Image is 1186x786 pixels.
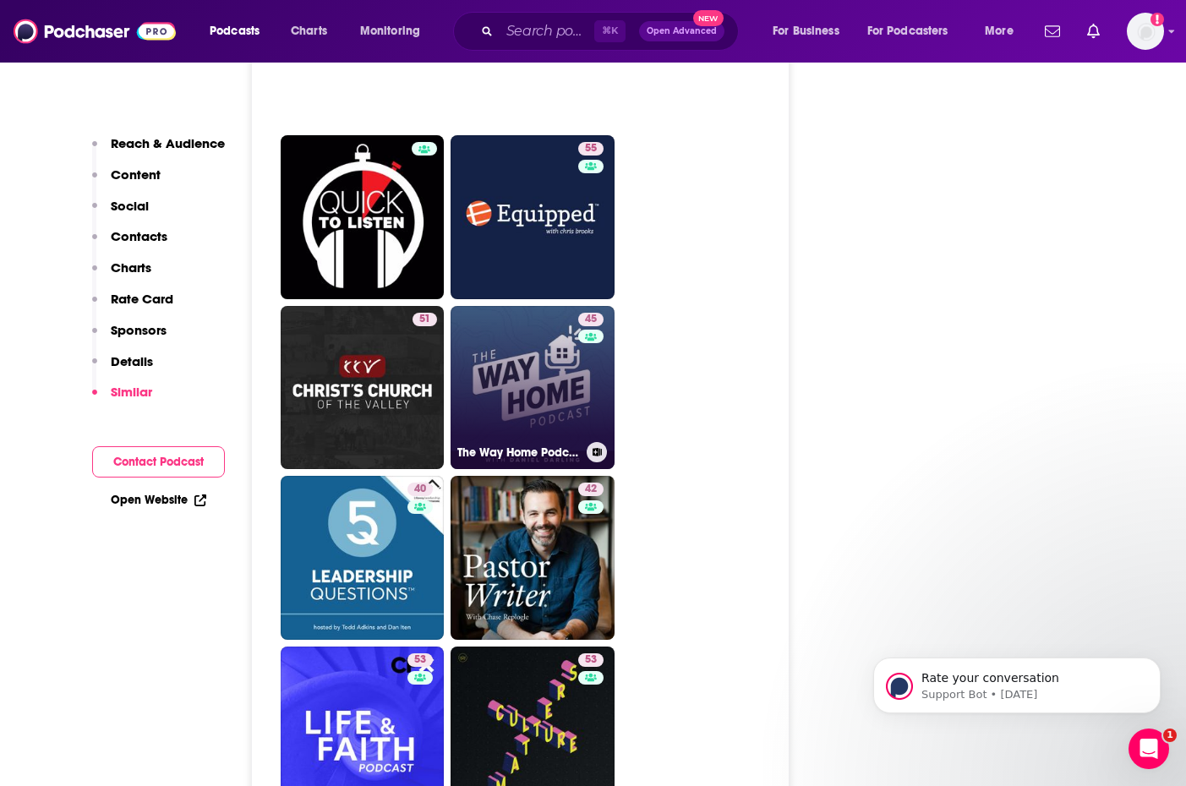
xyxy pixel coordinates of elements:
[413,313,437,326] a: 51
[578,313,604,326] a: 45
[111,493,206,507] a: Open Website
[407,483,433,496] a: 40
[92,322,167,353] button: Sponsors
[500,18,594,45] input: Search podcasts, credits, & more...
[291,19,327,43] span: Charts
[451,135,615,299] a: 55
[985,19,1014,43] span: More
[92,228,167,259] button: Contacts
[578,142,604,156] a: 55
[281,306,445,470] a: 51
[92,446,225,478] button: Contact Podcast
[585,481,597,498] span: 42
[419,311,430,328] span: 51
[469,12,755,51] div: Search podcasts, credits, & more...
[280,18,337,45] a: Charts
[360,19,420,43] span: Monitoring
[451,476,615,640] a: 42
[92,198,149,229] button: Social
[92,353,153,385] button: Details
[281,476,445,640] a: 40
[578,483,604,496] a: 42
[594,20,626,42] span: ⌘ K
[111,322,167,338] p: Sponsors
[457,445,580,460] h3: The Way Home Podcast
[693,10,724,26] span: New
[1127,13,1164,50] span: Logged in as shcarlos
[111,198,149,214] p: Social
[92,384,152,415] button: Similar
[210,19,260,43] span: Podcasts
[1163,729,1177,742] span: 1
[348,18,442,45] button: open menu
[414,481,426,498] span: 40
[92,291,173,322] button: Rate Card
[111,384,152,400] p: Similar
[1127,13,1164,50] img: User Profile
[585,311,597,328] span: 45
[111,135,225,151] p: Reach & Audience
[585,652,597,669] span: 53
[856,18,973,45] button: open menu
[407,653,433,667] a: 53
[578,653,604,667] a: 53
[973,18,1035,45] button: open menu
[1038,17,1067,46] a: Show notifications dropdown
[414,652,426,669] span: 53
[647,27,717,35] span: Open Advanced
[451,306,615,470] a: 45The Way Home Podcast
[761,18,861,45] button: open menu
[14,15,176,47] img: Podchaser - Follow, Share and Rate Podcasts
[111,228,167,244] p: Contacts
[92,259,151,291] button: Charts
[1150,13,1164,26] svg: Add a profile image
[198,18,281,45] button: open menu
[111,353,153,369] p: Details
[111,166,161,183] p: Content
[585,140,597,157] span: 55
[1127,13,1164,50] button: Show profile menu
[639,21,724,41] button: Open AdvancedNew
[92,135,225,166] button: Reach & Audience
[111,291,173,307] p: Rate Card
[1129,729,1169,769] iframe: Intercom live chat
[867,19,948,43] span: For Podcasters
[111,259,151,276] p: Charts
[1080,17,1107,46] a: Show notifications dropdown
[848,622,1186,740] iframe: Intercom notifications message
[773,19,839,43] span: For Business
[92,166,161,198] button: Content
